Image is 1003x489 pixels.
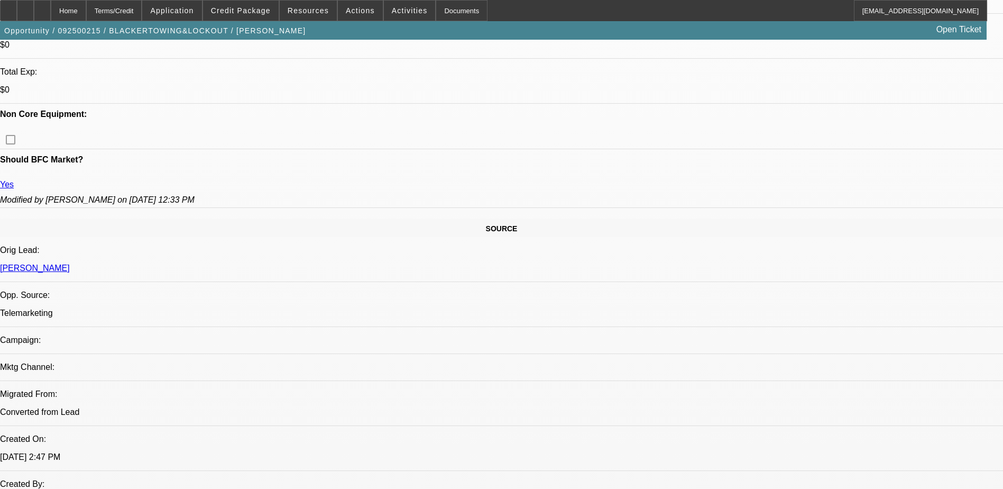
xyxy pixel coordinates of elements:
[288,6,329,15] span: Resources
[338,1,383,21] button: Actions
[211,6,271,15] span: Credit Package
[142,1,201,21] button: Application
[392,6,428,15] span: Activities
[203,1,279,21] button: Credit Package
[384,1,436,21] button: Activities
[486,224,518,233] span: SOURCE
[4,26,306,35] span: Opportunity / 092500215 / BLACKERTOWING&LOCKOUT / [PERSON_NAME]
[280,1,337,21] button: Resources
[346,6,375,15] span: Actions
[932,21,986,39] a: Open Ticket
[150,6,194,15] span: Application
